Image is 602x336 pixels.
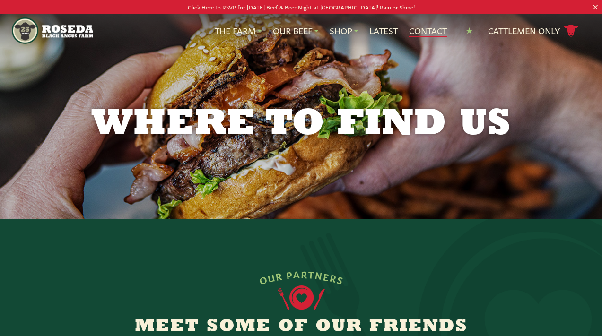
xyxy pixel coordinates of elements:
[59,106,543,144] h1: Where to Find Us
[12,17,93,44] img: https://roseda.com/wp-content/uploads/2021/05/roseda-25-header.png
[274,270,283,281] span: R
[329,272,338,284] span: R
[286,268,293,279] span: P
[488,23,579,39] a: Cattlemen Only
[12,14,590,48] nav: Main Navigation
[293,268,301,279] span: A
[314,269,324,280] span: N
[257,273,268,285] span: O
[257,268,345,285] div: OUR PARTNERS
[273,25,318,37] a: Our Beef
[266,271,276,283] span: U
[369,25,398,37] a: Latest
[409,25,447,37] a: Contact
[308,268,315,279] span: T
[301,268,308,279] span: R
[336,274,345,285] span: S
[323,270,331,282] span: E
[215,25,262,37] a: The Farm
[30,2,572,12] p: Click Here to RSVP for [DATE] Beef & Beer Night at [GEOGRAPHIC_DATA]! Rain or Shine!
[330,25,358,37] a: Shop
